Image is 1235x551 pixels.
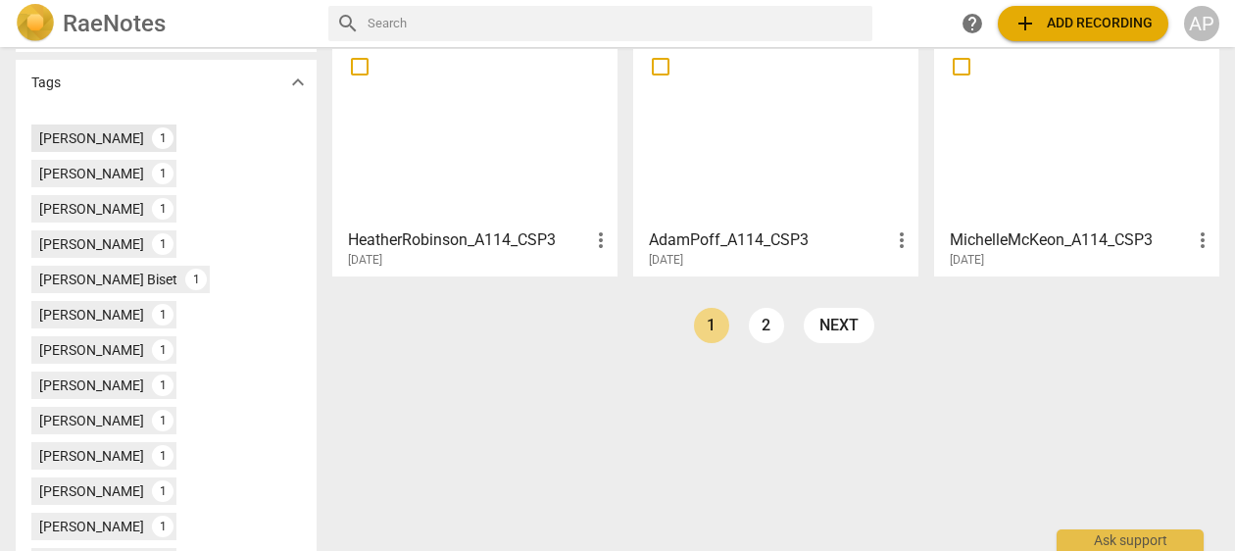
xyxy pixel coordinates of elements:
div: 1 [152,375,173,396]
button: Upload [998,6,1168,41]
div: Ask support [1057,529,1204,551]
p: Tags [31,73,61,93]
span: [DATE] [649,252,683,269]
span: add [1013,12,1037,35]
span: [DATE] [950,252,984,269]
div: [PERSON_NAME] [39,340,144,360]
div: 1 [152,339,173,361]
img: Logo [16,4,55,43]
a: Page 2 [749,308,784,343]
div: 1 [152,127,173,149]
div: 1 [152,198,173,220]
div: [PERSON_NAME] [39,128,144,148]
h2: RaeNotes [63,10,166,37]
a: HeatherRobinson_A114_CSP3[DATE] [339,46,611,268]
div: [PERSON_NAME] [39,164,144,183]
div: 1 [152,233,173,255]
div: [PERSON_NAME] [39,481,144,501]
div: [PERSON_NAME] [39,305,144,325]
div: [PERSON_NAME] Biset [39,270,177,289]
div: [PERSON_NAME] [39,376,144,395]
div: 1 [152,410,173,431]
a: LogoRaeNotes [16,4,313,43]
div: [PERSON_NAME] [39,234,144,254]
button: AP [1184,6,1219,41]
span: more_vert [1191,228,1214,252]
div: 1 [152,445,173,467]
h3: HeatherRobinson_A114_CSP3 [348,228,589,252]
div: 1 [185,269,207,290]
span: [DATE] [348,252,382,269]
span: search [336,12,360,35]
div: [PERSON_NAME] [39,446,144,466]
a: AdamPoff_A114_CSP3[DATE] [640,46,912,268]
button: Show more [283,68,313,97]
span: Add recording [1013,12,1153,35]
span: help [961,12,984,35]
a: Help [955,6,990,41]
div: [PERSON_NAME] [39,411,144,430]
span: expand_more [286,71,310,94]
span: more_vert [890,228,914,252]
div: [PERSON_NAME] [39,517,144,536]
span: more_vert [589,228,613,252]
a: Page 1 is your current page [694,308,729,343]
div: [PERSON_NAME] [39,199,144,219]
a: next [804,308,874,343]
div: 1 [152,516,173,537]
input: Search [368,8,864,39]
h3: AdamPoff_A114_CSP3 [649,228,890,252]
div: 1 [152,163,173,184]
div: 1 [152,480,173,502]
h3: MichelleMcKeon_A114_CSP3 [950,228,1191,252]
a: MichelleMcKeon_A114_CSP3[DATE] [941,46,1212,268]
div: 1 [152,304,173,326]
